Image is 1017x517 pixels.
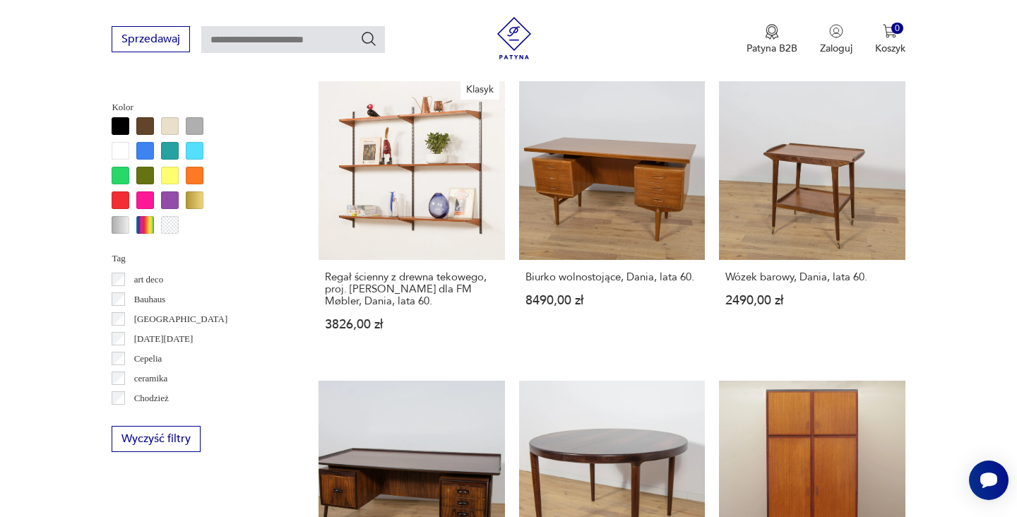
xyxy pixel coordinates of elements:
h3: Regał ścienny z drewna tekowego, proj. [PERSON_NAME] dla FM Møbler, Dania, lata 60. [325,271,498,307]
img: Ikona medalu [765,24,779,40]
p: Kolor [112,100,285,115]
a: Biurko wolnostojące, Dania, lata 60.Biurko wolnostojące, Dania, lata 60.8490,00 zł [519,74,705,358]
p: ceramika [134,371,168,386]
a: Ikona medaluPatyna B2B [747,24,797,55]
img: Ikonka użytkownika [829,24,843,38]
p: 3826,00 zł [325,319,498,331]
h3: Biurko wolnostojące, Dania, lata 60. [525,271,698,283]
a: Sprzedawaj [112,35,190,45]
p: Patyna B2B [747,42,797,55]
p: Zaloguj [820,42,852,55]
p: Koszyk [875,42,905,55]
p: Chodzież [134,391,169,406]
p: Cepelia [134,351,162,367]
iframe: Smartsupp widget button [969,460,1009,500]
button: Wyczyść filtry [112,426,201,452]
p: [DATE][DATE] [134,331,194,347]
img: Ikona koszyka [883,24,897,38]
div: 0 [891,23,903,35]
button: Zaloguj [820,24,852,55]
p: 8490,00 zł [525,295,698,307]
p: Bauhaus [134,292,166,307]
img: Patyna - sklep z meblami i dekoracjami vintage [493,17,535,59]
button: 0Koszyk [875,24,905,55]
p: Ćmielów [134,410,168,426]
button: Patyna B2B [747,24,797,55]
button: Szukaj [360,30,377,47]
p: Tag [112,251,285,266]
a: KlasykRegał ścienny z drewna tekowego, proj. Kai Kristiansen dla FM Møbler, Dania, lata 60.Regał ... [319,74,504,358]
button: Sprzedawaj [112,26,190,52]
p: 2490,00 zł [725,295,898,307]
h3: Wózek barowy, Dania, lata 60. [725,271,898,283]
p: art deco [134,272,164,287]
p: [GEOGRAPHIC_DATA] [134,311,228,327]
a: Wózek barowy, Dania, lata 60.Wózek barowy, Dania, lata 60.2490,00 zł [719,74,905,358]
